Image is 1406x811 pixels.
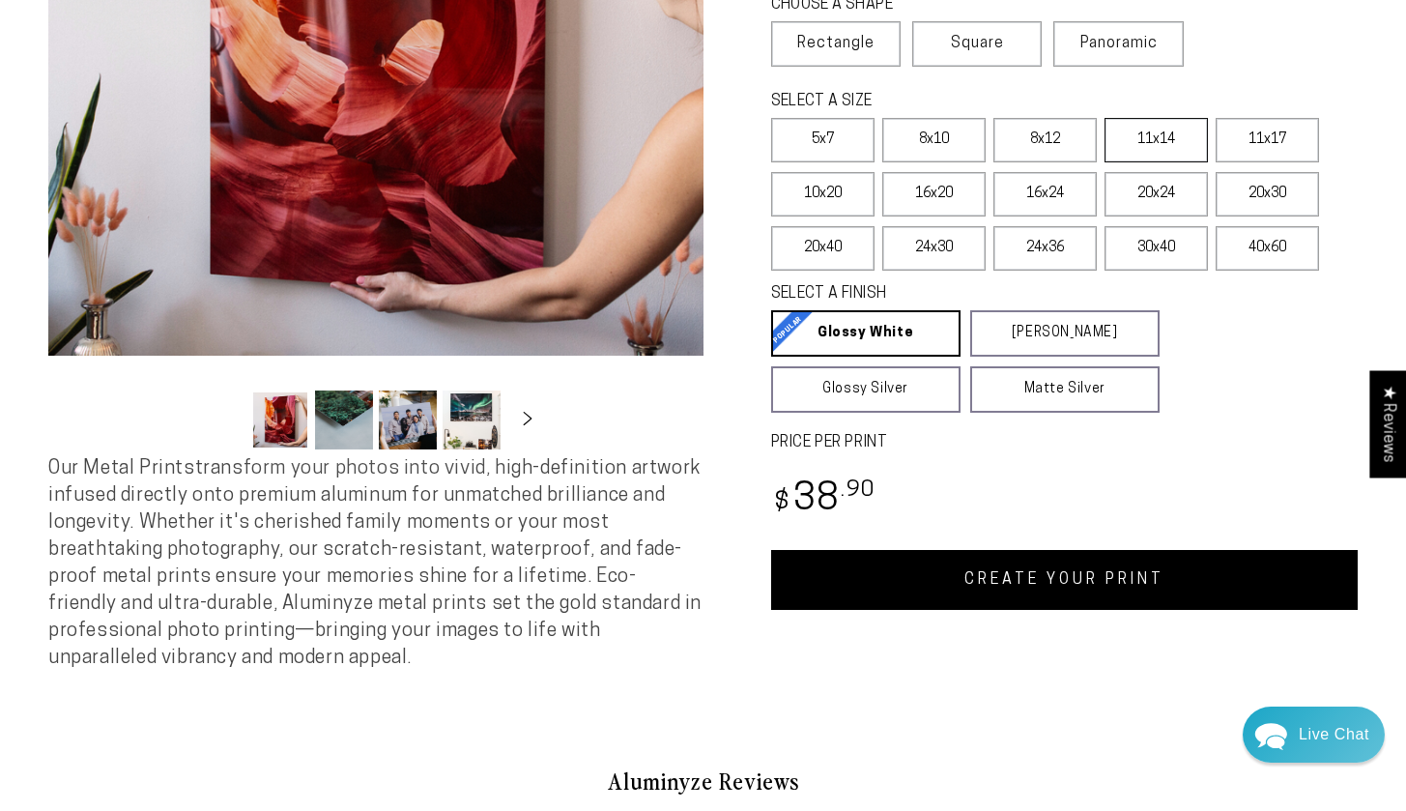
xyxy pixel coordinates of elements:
label: 20x30 [1216,172,1319,217]
label: PRICE PER PRINT [771,432,1359,454]
a: CREATE YOUR PRINT [771,550,1359,610]
div: Contact Us Directly [1299,707,1369,763]
label: 5x7 [771,118,875,162]
label: 24x36 [993,226,1097,271]
button: Load image 1 in gallery view [251,391,309,449]
label: 24x30 [882,226,986,271]
legend: SELECT A FINISH [771,283,1116,305]
button: Load image 4 in gallery view [443,391,501,449]
button: Slide right [506,399,549,442]
label: 11x17 [1216,118,1319,162]
sup: .90 [841,479,875,502]
label: 20x40 [771,226,875,271]
a: Matte Silver [970,366,1160,413]
button: Load image 2 in gallery view [315,391,373,449]
button: Slide left [203,399,245,442]
span: Our Metal Prints transform your photos into vivid, high-definition artwork infused directly onto ... [48,459,702,668]
span: Square [951,32,1004,55]
div: Chat widget toggle [1243,707,1385,763]
span: Rectangle [797,32,875,55]
label: 10x20 [771,172,875,217]
span: Panoramic [1080,36,1158,51]
a: Glossy White [771,310,961,357]
a: [PERSON_NAME] [970,310,1160,357]
h2: Aluminyze Reviews [64,765,1342,797]
label: 20x24 [1105,172,1208,217]
label: 40x60 [1216,226,1319,271]
span: $ [774,490,790,516]
label: 8x10 [882,118,986,162]
a: Glossy Silver [771,366,961,413]
label: 16x24 [993,172,1097,217]
button: Load image 3 in gallery view [379,391,437,449]
legend: SELECT A SIZE [771,91,1116,113]
label: 16x20 [882,172,986,217]
label: 30x40 [1105,226,1208,271]
bdi: 38 [771,481,876,519]
label: 11x14 [1105,118,1208,162]
label: 8x12 [993,118,1097,162]
div: Click to open Judge.me floating reviews tab [1369,370,1406,478]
